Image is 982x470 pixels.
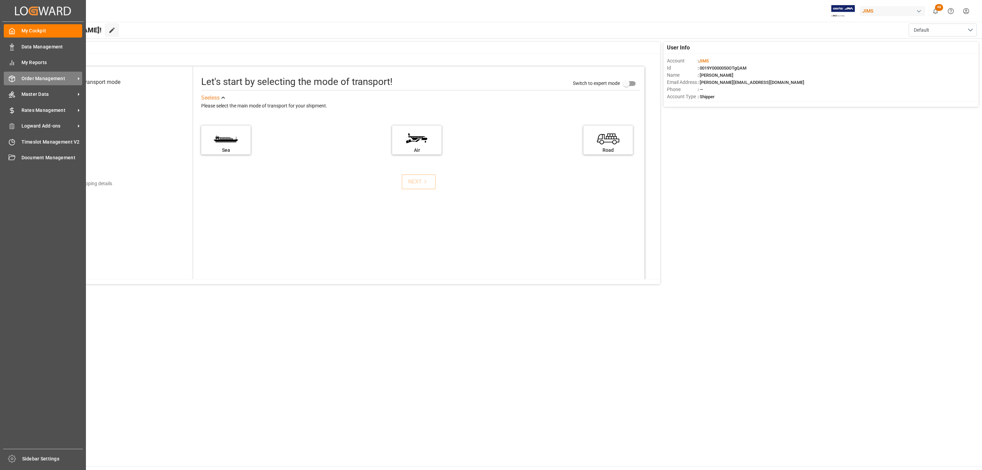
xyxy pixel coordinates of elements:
span: Rates Management [21,107,75,114]
button: JIMS [860,4,928,17]
span: Default [914,27,929,34]
span: : Shipper [698,94,715,99]
span: Switch to expert mode [573,80,620,86]
span: : [698,58,709,63]
span: Master Data [21,91,75,98]
img: Exertis%20JAM%20-%20Email%20Logo.jpg_1722504956.jpg [831,5,855,17]
span: Account [667,57,698,64]
span: Account Type [667,93,698,100]
div: Please select the main mode of transport for your shipment. [201,102,640,110]
div: JIMS [860,6,925,16]
div: Sea [205,147,247,154]
a: My Cockpit [4,24,82,38]
span: : 0019Y0000050OTgQAM [698,65,746,71]
span: User Info [667,44,690,52]
span: Sidebar Settings [22,455,83,462]
div: Select transport mode [68,78,120,86]
span: Logward Add-ons [21,122,75,130]
div: Add shipping details [70,180,112,187]
span: Timeslot Management V2 [21,138,83,146]
span: Data Management [21,43,83,50]
button: show 48 new notifications [928,3,943,19]
div: NEXT [408,178,429,186]
span: My Reports [21,59,83,66]
span: Email Address [667,79,698,86]
div: Road [587,147,629,154]
button: NEXT [402,174,436,189]
div: Let's start by selecting the mode of transport! [201,75,392,89]
span: 48 [935,4,943,11]
div: See less [201,94,220,102]
a: Data Management [4,40,82,53]
span: Name [667,72,698,79]
span: Id [667,64,698,72]
span: JIMS [699,58,709,63]
span: Order Management [21,75,75,82]
span: Document Management [21,154,83,161]
button: Help Center [943,3,958,19]
a: My Reports [4,56,82,69]
button: open menu [909,24,977,36]
span: : — [698,87,703,92]
span: : [PERSON_NAME] [698,73,733,78]
span: Phone [667,86,698,93]
a: Document Management [4,151,82,164]
div: Air [396,147,438,154]
a: Timeslot Management V2 [4,135,82,148]
span: My Cockpit [21,27,83,34]
span: : [PERSON_NAME][EMAIL_ADDRESS][DOMAIN_NAME] [698,80,804,85]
